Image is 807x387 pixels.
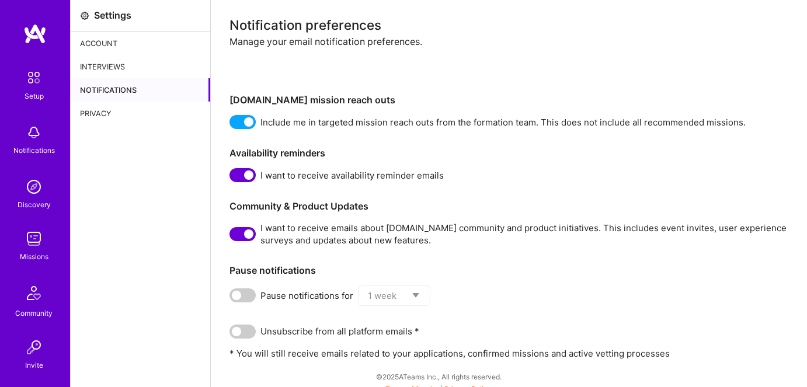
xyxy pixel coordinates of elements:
div: Account [71,32,210,55]
h3: [DOMAIN_NAME] mission reach outs [229,95,788,106]
p: * You will still receive emails related to your applications, confirmed missions and active vetti... [229,347,788,360]
div: Setup [25,90,44,102]
h3: Availability reminders [229,148,788,159]
span: Pause notifications for [260,290,353,302]
div: Notifications [13,144,55,156]
img: bell [22,121,46,144]
div: Manage your email notification preferences. [229,36,788,85]
img: logo [23,23,47,44]
span: I want to receive emails about [DOMAIN_NAME] community and product initiatives. This includes eve... [260,222,788,246]
div: Discovery [18,198,51,211]
img: Community [20,279,48,307]
h3: Pause notifications [229,265,788,276]
span: Unsubscribe from all platform emails * [260,325,419,337]
div: Missions [20,250,48,263]
div: Community [15,307,53,319]
img: discovery [22,175,46,198]
img: teamwork [22,227,46,250]
div: Notification preferences [229,19,788,31]
img: Invite [22,336,46,359]
img: setup [22,65,46,90]
i: icon Settings [80,11,89,20]
span: Include me in targeted mission reach outs from the formation team. This does not include all reco... [260,116,746,128]
div: Invite [25,359,43,371]
div: Notifications [71,78,210,102]
span: I want to receive availability reminder emails [260,169,444,182]
h3: Community & Product Updates [229,201,788,212]
div: Privacy [71,102,210,125]
div: Interviews [71,55,210,78]
div: Settings [94,9,131,22]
